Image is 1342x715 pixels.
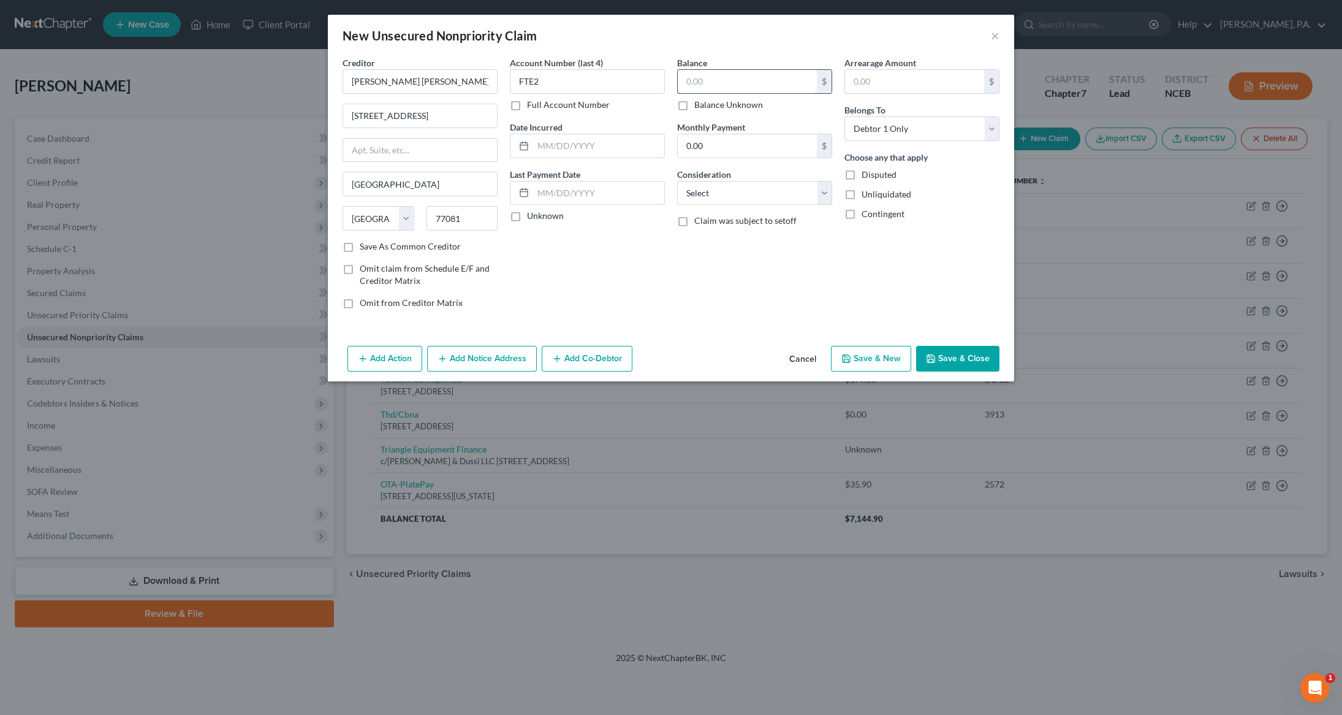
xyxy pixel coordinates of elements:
div: $ [984,70,999,93]
input: 0.00 [845,70,984,93]
span: Contingent [862,208,904,219]
button: Cancel [779,347,826,372]
label: Last Payment Date [510,168,580,181]
button: Save & New [831,346,911,372]
label: Balance Unknown [694,99,763,111]
span: Omit claim from Schedule E/F and Creditor Matrix [360,263,490,286]
input: MM/DD/YYYY [533,182,664,205]
button: Save & Close [916,346,999,372]
span: Disputed [862,169,897,180]
label: Unknown [527,210,564,222]
label: Monthly Payment [677,121,745,134]
input: 0.00 [678,134,817,158]
input: Enter city... [343,172,497,196]
label: Choose any that apply [844,151,928,164]
div: $ [817,134,832,158]
span: Belongs To [844,105,885,115]
input: XXXX [510,69,665,94]
span: Unliquidated [862,189,911,199]
input: Enter zip... [426,206,498,231]
button: × [991,28,999,43]
label: Account Number (last 4) [510,56,603,69]
label: Date Incurred [510,121,563,134]
input: 0.00 [678,70,817,93]
input: MM/DD/YYYY [533,134,664,158]
span: Claim was subject to setoff [694,215,797,226]
div: $ [817,70,832,93]
div: New Unsecured Nonpriority Claim [343,27,537,44]
span: Omit from Creditor Matrix [360,297,463,308]
input: Apt, Suite, etc... [343,139,497,162]
label: Consideration [677,168,731,181]
button: Add Notice Address [427,346,537,372]
input: Search creditor by name... [343,69,498,94]
button: Add Action [347,346,422,372]
label: Full Account Number [527,99,610,111]
input: Enter address... [343,104,497,128]
label: Arrearage Amount [844,56,916,69]
label: Balance [677,56,707,69]
iframe: Intercom live chat [1300,673,1330,703]
span: Creditor [343,58,375,68]
button: Add Co-Debtor [542,346,632,372]
span: 1 [1325,673,1335,683]
label: Save As Common Creditor [360,240,461,253]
